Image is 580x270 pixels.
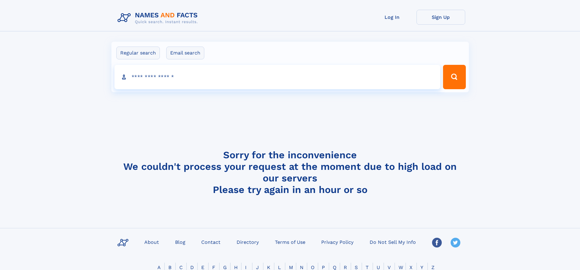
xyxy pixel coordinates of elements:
a: Directory [234,237,261,246]
a: Do Not Sell My Info [367,237,418,246]
label: Regular search [116,47,160,59]
img: Twitter [451,238,460,247]
a: About [142,237,161,246]
a: Contact [199,237,223,246]
a: Blog [173,237,188,246]
img: Logo Names and Facts [115,10,203,26]
a: Privacy Policy [319,237,356,246]
button: Search Button [443,65,466,89]
label: Email search [166,47,204,59]
a: Sign Up [417,10,465,25]
img: Facebook [432,238,442,247]
input: search input [114,65,441,89]
a: Log In [368,10,417,25]
h4: Sorry for the inconvenience We couldn't process your request at the moment due to high load on ou... [115,149,465,195]
a: Terms of Use [272,237,308,246]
